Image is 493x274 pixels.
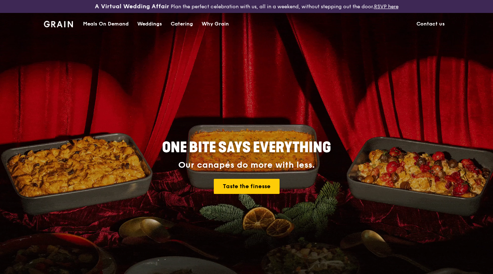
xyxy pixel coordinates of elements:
[137,13,162,35] div: Weddings
[82,3,411,10] div: Plan the perfect celebration with us, all in a weekend, without stepping out the door.
[44,21,73,27] img: Grain
[162,139,331,156] span: ONE BITE SAYS EVERYTHING
[117,160,376,170] div: Our canapés do more with less.
[202,13,229,35] div: Why Grain
[44,13,73,34] a: GrainGrain
[133,13,166,35] a: Weddings
[166,13,197,35] a: Catering
[83,13,129,35] div: Meals On Demand
[374,4,398,10] a: RSVP here
[95,3,169,10] h3: A Virtual Wedding Affair
[171,13,193,35] div: Catering
[412,13,449,35] a: Contact us
[214,179,280,194] a: Taste the finesse
[197,13,233,35] a: Why Grain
